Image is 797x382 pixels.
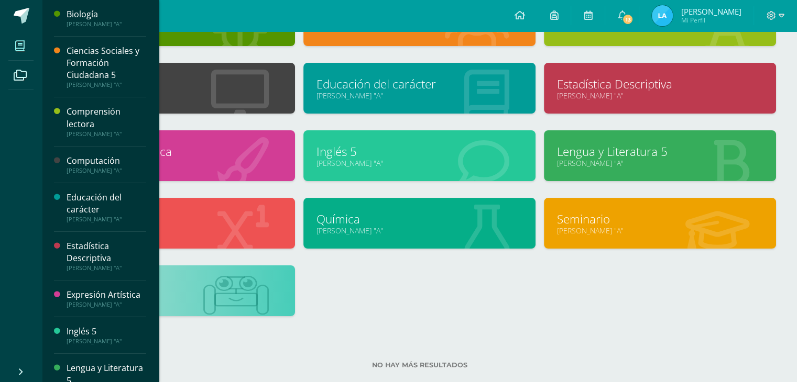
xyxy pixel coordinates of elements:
[557,91,763,100] a: [PERSON_NAME] "A"
[316,76,522,92] a: Educación del carácter
[316,211,522,227] a: Química
[557,226,763,235] a: [PERSON_NAME] "A"
[76,211,282,227] a: Matemáticas 5
[76,91,282,100] a: [PERSON_NAME] "A"
[67,192,146,216] div: Educación del carácter
[67,338,146,345] div: [PERSON_NAME] "A"
[622,14,634,25] span: 13
[681,6,741,17] span: [PERSON_NAME]
[67,325,146,338] div: Inglés 5
[67,8,146,20] div: Biología
[67,325,146,345] a: Inglés 5[PERSON_NAME] "A"
[67,106,146,137] a: Comprensión lectora[PERSON_NAME] "A"
[67,155,146,174] a: Computación[PERSON_NAME] "A"
[316,226,522,235] a: [PERSON_NAME] "A"
[67,216,146,223] div: [PERSON_NAME] "A"
[557,143,763,160] a: Lengua y Literatura 5
[63,361,776,369] label: No hay más resultados
[557,158,763,168] a: [PERSON_NAME] "A"
[67,130,146,138] div: [PERSON_NAME] "A"
[67,45,146,81] div: Ciencias Sociales y Formación Ciudadana 5
[67,289,146,308] a: Expresión Artística[PERSON_NAME] "A"
[652,5,673,26] img: b636727e02cc94a770edec738649bc81.png
[316,158,522,168] a: [PERSON_NAME] "A"
[67,167,146,174] div: [PERSON_NAME] "A"
[67,301,146,308] div: [PERSON_NAME] "A"
[681,16,741,25] span: Mi Perfil
[76,76,282,92] a: Computación
[67,240,146,264] div: Estadística Descriptiva
[67,289,146,301] div: Expresión Artística
[316,91,522,100] a: [PERSON_NAME] "A"
[76,158,282,168] a: [PERSON_NAME] "A"
[76,143,282,160] a: Expresión Artística
[67,81,146,88] div: [PERSON_NAME] "A"
[67,264,146,272] div: [PERSON_NAME] "A"
[76,293,282,303] a: [PERSON_NAME] "U"
[557,211,763,227] a: Seminario
[67,192,146,223] a: Educación del carácter[PERSON_NAME] "A"
[316,143,522,160] a: Inglés 5
[557,76,763,92] a: Estadística Descriptiva
[67,106,146,130] div: Comprensión lectora
[67,240,146,272] a: Estadística Descriptiva[PERSON_NAME] "A"
[67,8,146,28] a: Biología[PERSON_NAME] "A"
[203,276,269,316] img: bot1.png
[67,45,146,88] a: Ciencias Sociales y Formación Ciudadana 5[PERSON_NAME] "A"
[67,155,146,167] div: Computación
[67,20,146,28] div: [PERSON_NAME] "A"
[76,226,282,235] a: [PERSON_NAME] "A"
